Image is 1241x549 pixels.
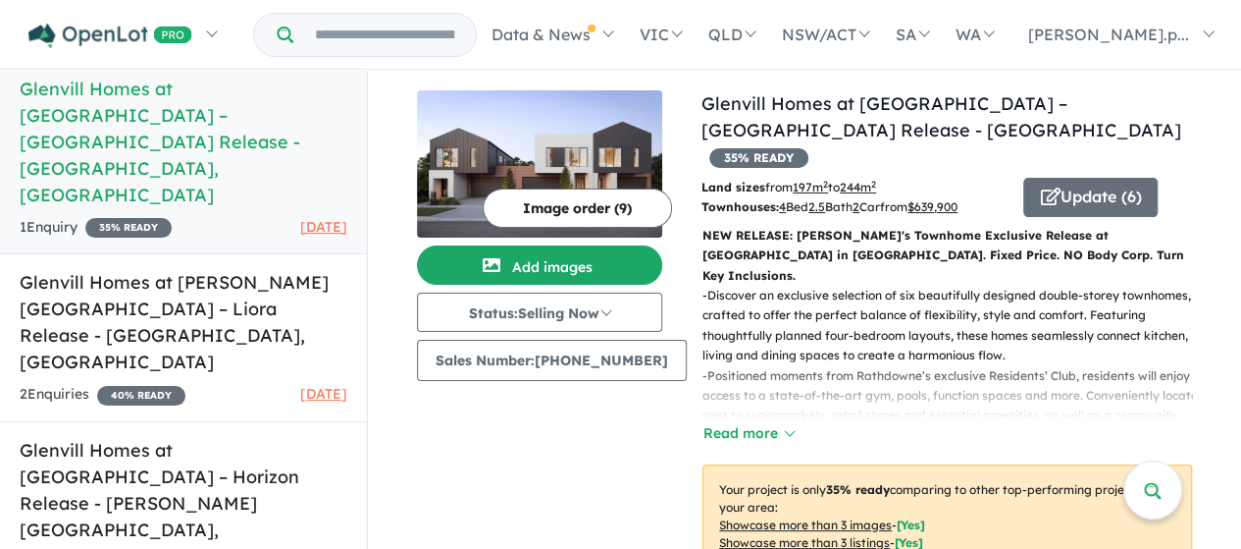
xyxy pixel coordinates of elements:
[853,199,859,214] u: 2
[897,518,925,532] span: [ Yes ]
[20,269,347,375] h5: Glenvill Homes at [PERSON_NAME][GEOGRAPHIC_DATA] – Liora Release - [GEOGRAPHIC_DATA] , [GEOGRAPHI...
[907,199,957,214] u: $ 639,900
[793,180,828,194] u: 197 m
[20,383,185,407] div: 2 Enquir ies
[701,199,779,214] b: Townhouses:
[702,226,1192,286] p: NEW RELEASE: [PERSON_NAME]'s Townhome Exclusive Release at [GEOGRAPHIC_DATA] in [GEOGRAPHIC_DATA]...
[20,76,347,208] h5: Glenvill Homes at [GEOGRAPHIC_DATA] – [GEOGRAPHIC_DATA] Release - [GEOGRAPHIC_DATA] , [GEOGRAPHIC...
[808,199,825,214] u: 2.5
[701,178,1008,197] p: from
[826,482,890,497] b: 35 % ready
[300,385,347,403] span: [DATE]
[417,340,687,381] button: Sales Number:[PHONE_NUMBER]
[417,90,662,238] img: Glenvill Homes at Rathdowne Estate – Holloway Release - Wollert
[702,422,795,445] button: Read more
[28,24,192,48] img: Openlot PRO Logo White
[702,286,1208,366] p: - Discover an exclusive selection of six beautifully designed double-storey townhomes, crafted to...
[701,180,765,194] b: Land sizes
[417,246,662,285] button: Add images
[297,14,472,56] input: Try estate name, suburb, builder or developer
[1023,178,1158,217] button: Update (6)
[779,199,786,214] u: 4
[85,218,172,238] span: 35 % READY
[701,92,1181,141] a: Glenvill Homes at [GEOGRAPHIC_DATA] – [GEOGRAPHIC_DATA] Release - [GEOGRAPHIC_DATA]
[823,179,828,190] sup: 2
[97,386,185,406] span: 40 % READY
[701,197,1008,217] p: Bed Bath Car from
[20,216,172,240] div: 1 Enquir y
[483,189,672,228] button: Image order (9)
[709,148,808,168] span: 35 % READY
[719,518,892,532] u: Showcase more than 3 images
[417,293,662,332] button: Status:Selling Now
[871,179,876,190] sup: 2
[1028,25,1189,44] span: [PERSON_NAME].p...
[300,218,347,236] span: [DATE]
[828,180,876,194] span: to
[702,366,1208,467] p: - Positioned moments from Rathdowne’s exclusive Residents’ Club, residents will enjoy access to a...
[840,180,876,194] u: 244 m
